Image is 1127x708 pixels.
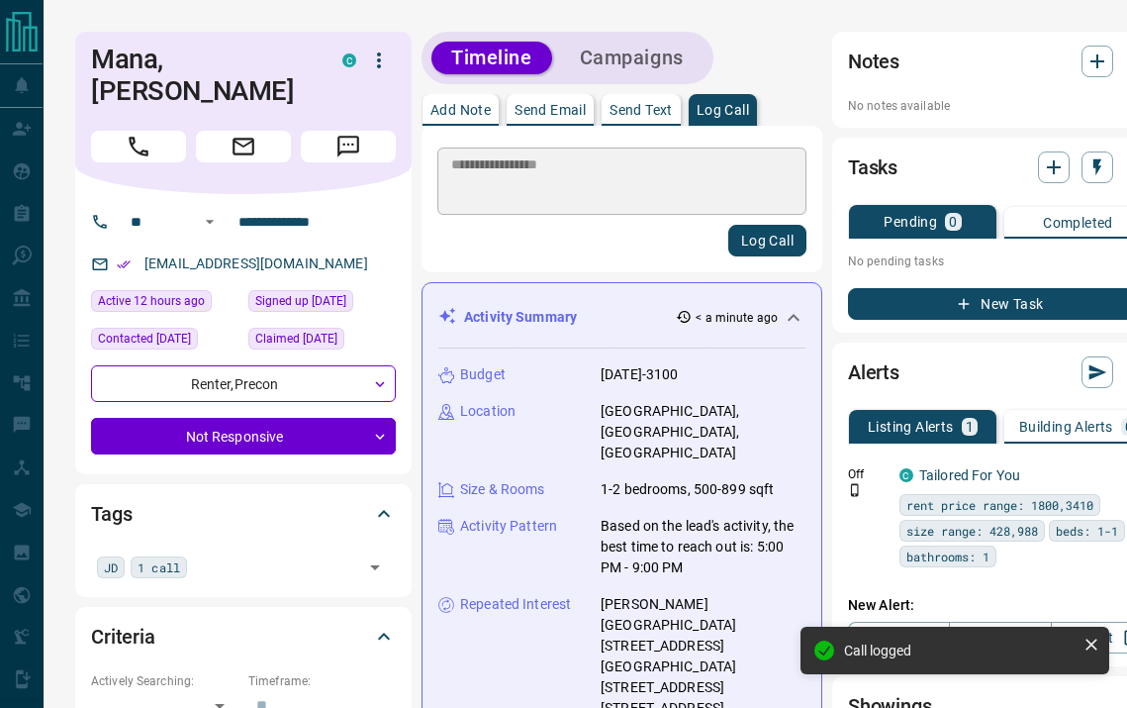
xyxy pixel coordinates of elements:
[342,53,356,67] div: condos.ca
[117,257,131,271] svg: Email Verified
[848,483,862,497] svg: Push Notification Only
[848,465,888,483] p: Off
[438,299,805,336] div: Activity Summary< a minute ago
[460,401,516,422] p: Location
[601,516,805,578] p: Based on the lead's activity, the best time to reach out is: 5:00 PM - 9:00 PM
[91,490,396,538] div: Tags
[601,401,805,463] p: [GEOGRAPHIC_DATA], [GEOGRAPHIC_DATA], [GEOGRAPHIC_DATA]
[868,420,954,434] p: Listing Alerts
[464,307,577,328] p: Activity Summary
[430,103,491,117] p: Add Note
[91,498,132,530] h2: Tags
[255,329,337,349] span: Claimed [DATE]
[848,356,899,388] h2: Alerts
[1019,420,1113,434] p: Building Alerts
[906,521,1038,541] span: size range: 428,988
[949,215,957,229] p: 0
[460,364,506,385] p: Budget
[91,621,155,653] h2: Criteria
[844,643,1076,658] div: Call logged
[460,516,557,537] p: Activity Pattern
[91,290,238,318] div: Wed Aug 13 2025
[601,364,678,385] p: [DATE]-3100
[906,495,1093,515] span: rent price range: 1800,3410
[560,42,704,74] button: Campaigns
[144,255,368,271] a: [EMAIL_ADDRESS][DOMAIN_NAME]
[91,418,396,455] div: Not Responsive
[848,152,897,183] h2: Tasks
[431,42,552,74] button: Timeline
[104,557,118,577] span: JD
[848,46,899,77] h2: Notes
[899,468,913,482] div: condos.ca
[91,672,238,690] p: Actively Searching:
[91,365,396,402] div: Renter , Precon
[91,131,186,162] span: Call
[728,225,806,256] button: Log Call
[91,328,238,355] div: Thu Oct 27 2022
[966,420,974,434] p: 1
[1043,216,1113,230] p: Completed
[515,103,586,117] p: Send Email
[255,291,346,311] span: Signed up [DATE]
[1056,521,1118,541] span: beds: 1-1
[248,672,396,690] p: Timeframe:
[601,479,774,500] p: 1-2 bedrooms, 500-899 sqft
[301,131,396,162] span: Message
[696,309,778,327] p: < a minute ago
[361,554,389,581] button: Open
[196,131,291,162] span: Email
[98,291,205,311] span: Active 12 hours ago
[98,329,191,349] span: Contacted [DATE]
[460,594,571,615] p: Repeated Interest
[906,547,989,566] span: bathrooms: 1
[697,103,749,117] p: Log Call
[248,290,396,318] div: Tue Sep 27 2022
[91,44,313,107] h1: Mana, [PERSON_NAME]
[198,210,222,234] button: Open
[919,467,1020,483] a: Tailored For You
[610,103,673,117] p: Send Text
[138,557,180,577] span: 1 call
[91,613,396,660] div: Criteria
[460,479,545,500] p: Size & Rooms
[248,328,396,355] div: Wed Jul 30 2025
[848,622,950,654] a: Property
[949,622,1051,654] a: Condos
[884,215,937,229] p: Pending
